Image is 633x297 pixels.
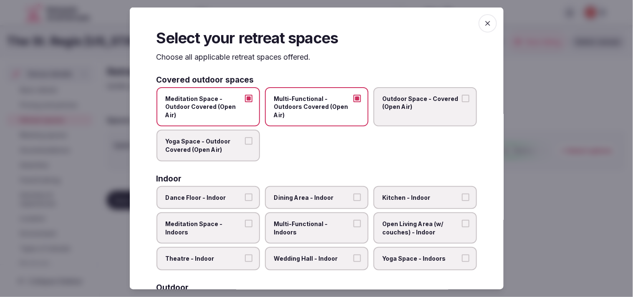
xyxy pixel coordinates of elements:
[353,94,361,102] button: Multi-Functional - Outdoors Covered (Open Air)
[245,193,252,201] button: Dance Floor - Indoor
[166,137,242,154] span: Yoga Space - Outdoor Covered (Open Air)
[462,220,469,227] button: Open Living Area (w/ couches) - Indoor
[156,52,477,62] p: Choose all applicable retreat spaces offered.
[462,193,469,201] button: Kitchen - Indoor
[274,94,351,119] span: Multi-Functional - Outdoors Covered (Open Air)
[245,94,252,102] button: Meditation Space - Outdoor Covered (Open Air)
[156,76,254,83] h3: Covered outdoor spaces
[274,254,351,263] span: Wedding Hall - Indoor
[245,220,252,227] button: Meditation Space - Indoors
[383,94,459,111] span: Outdoor Space - Covered (Open Air)
[383,254,459,263] span: Yoga Space - Indoors
[462,94,469,102] button: Outdoor Space - Covered (Open Air)
[462,254,469,262] button: Yoga Space - Indoors
[156,284,189,292] h3: Outdoor
[383,220,459,236] span: Open Living Area (w/ couches) - Indoor
[166,193,242,201] span: Dance Floor - Indoor
[156,174,182,182] h3: Indoor
[353,254,361,262] button: Wedding Hall - Indoor
[353,220,361,227] button: Multi-Functional - Indoors
[166,94,242,119] span: Meditation Space - Outdoor Covered (Open Air)
[245,137,252,145] button: Yoga Space - Outdoor Covered (Open Air)
[245,254,252,262] button: Theatre - Indoor
[274,193,351,201] span: Dining Area - Indoor
[166,220,242,236] span: Meditation Space - Indoors
[156,28,477,48] h2: Select your retreat spaces
[353,193,361,201] button: Dining Area - Indoor
[274,220,351,236] span: Multi-Functional - Indoors
[166,254,242,263] span: Theatre - Indoor
[383,193,459,201] span: Kitchen - Indoor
